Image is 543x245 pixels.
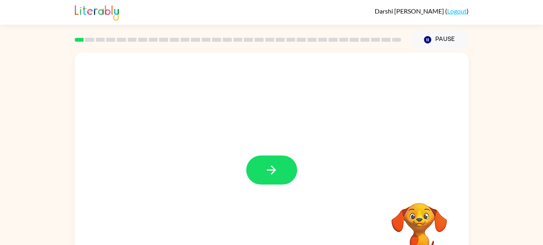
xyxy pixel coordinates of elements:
img: Literably [75,3,119,21]
button: Pause [411,31,469,49]
span: Darshi [PERSON_NAME] [375,7,445,15]
div: ( ) [375,7,469,15]
a: Logout [447,7,467,15]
